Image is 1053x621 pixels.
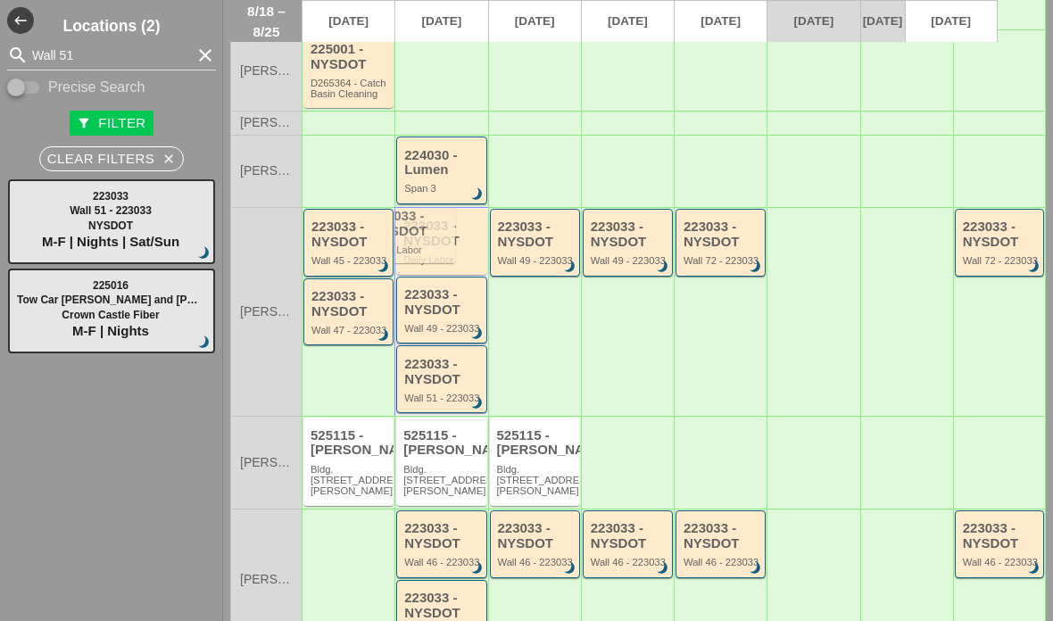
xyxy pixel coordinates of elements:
div: 223033 - NYSDOT [963,521,1039,551]
div: Bldg.1062 St Johns Place [403,464,482,497]
a: [DATE] [489,1,581,42]
span: M-F | Nights [72,323,149,338]
div: 223033 - NYSDOT [498,521,575,551]
div: Wall 47 - 223033 [311,325,388,335]
div: Wall 46 - 223033 [404,557,481,567]
div: Bldg.1062 St Johns Place [497,464,576,497]
div: Wall 46 - 223033 [963,557,1039,567]
span: [PERSON_NAME] [240,305,293,319]
div: 223033 - NYSDOT [404,591,481,620]
div: Wall 49 - 223033 [498,255,575,266]
div: 525115 - [PERSON_NAME] [497,428,576,458]
div: Bldg.1062 St Johns Place [311,464,389,497]
i: brightness_3 [653,257,673,277]
a: [DATE] [303,1,394,42]
i: brightness_3 [653,559,673,578]
i: west [7,7,34,34]
i: brightness_3 [746,559,766,578]
i: brightness_3 [746,257,766,277]
span: [PERSON_NAME] [240,164,293,178]
span: Wall 51 - 223033 [70,204,152,217]
div: 223033 - NYSDOT [311,289,388,319]
i: brightness_3 [374,257,394,277]
span: 8/18 – 8/25 [240,1,293,42]
i: clear [195,45,216,66]
div: 223033 - NYSDOT [404,287,481,317]
div: Enable Precise search to match search terms exactly. [7,77,216,98]
span: NYSDOT [88,219,133,232]
div: Wall 72 - 223033 [684,255,760,266]
i: brightness_3 [195,244,214,263]
span: [PERSON_NAME] [240,64,293,78]
div: Wall 46 - 223033 [591,557,667,567]
i: brightness_3 [468,185,487,204]
div: Wall 46 - 223033 [684,557,760,567]
div: 223033 - NYSDOT [684,521,760,551]
label: Precise Search [48,79,145,96]
div: D265364 - Catch Basin Cleaning [311,78,389,100]
div: Clear Filters [47,149,177,170]
div: 223033 - NYSDOT [403,219,482,248]
i: brightness_3 [468,324,487,344]
a: [DATE] [767,1,859,42]
i: brightness_3 [1024,559,1044,578]
i: brightness_3 [195,333,214,352]
span: [PERSON_NAME] [240,573,293,586]
div: Wall 49 - 223033 [404,323,481,334]
input: Search [32,41,191,70]
div: 223033 - NYSDOT [684,219,760,249]
div: Wall 72 - 223033 [963,255,1039,266]
span: 223033 [93,190,129,203]
div: Wall 45 - 223033 [311,255,388,266]
div: Wall 46 - 223033 [498,557,575,567]
button: Clear Filters [39,146,185,171]
div: 525115 - [PERSON_NAME] [311,428,389,458]
div: 223033 - NYSDOT [498,219,575,249]
span: [PERSON_NAME] [240,456,293,469]
div: Span 3 [404,183,481,194]
a: [DATE] [906,1,997,42]
div: Wall 51 - 223033 [404,393,481,403]
i: brightness_3 [1024,257,1044,277]
i: brightness_3 [468,559,487,578]
div: 223033 - NYSDOT [963,219,1039,249]
a: [DATE] [861,1,905,42]
i: filter_alt [77,116,91,130]
span: [PERSON_NAME] [240,116,293,129]
i: close [162,152,176,166]
div: Wall 49 - 223033 [591,255,667,266]
span: Crown Castle Fiber [62,309,159,321]
button: Filter [70,111,153,136]
div: 223033 - NYSDOT [591,219,667,249]
i: brightness_3 [374,326,394,345]
div: Daily Labor [403,254,482,265]
span: 225016 [93,279,129,292]
a: [DATE] [395,1,487,42]
div: 525115 - [PERSON_NAME] [403,428,482,458]
a: [DATE] [675,1,767,42]
i: brightness_3 [560,257,580,277]
span: Tow Car [PERSON_NAME] and [PERSON_NAME] [17,294,266,306]
div: 223033 - NYSDOT [591,521,667,551]
div: Filter [77,113,145,134]
div: 224030 - Lumen [404,148,481,178]
button: Shrink Sidebar [7,7,34,34]
div: 223033 - NYSDOT [404,357,481,386]
div: 223033 - NYSDOT [404,521,481,551]
a: [DATE] [582,1,674,42]
i: search [7,45,29,66]
span: M-F | Nights | Sat/Sun [42,234,179,249]
div: 225001 - NYSDOT [311,42,389,71]
div: 223033 - NYSDOT [311,219,388,249]
i: brightness_3 [560,559,580,578]
i: brightness_3 [468,393,487,413]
